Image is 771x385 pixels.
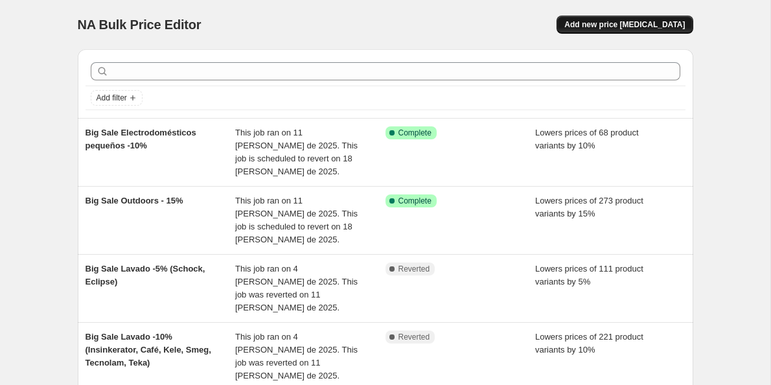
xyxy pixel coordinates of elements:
[557,16,693,34] button: Add new price [MEDICAL_DATA]
[91,90,143,106] button: Add filter
[235,264,358,312] span: This job ran on 4 [PERSON_NAME] de 2025. This job was reverted on 11 [PERSON_NAME] de 2025.
[235,196,358,244] span: This job ran on 11 [PERSON_NAME] de 2025. This job is scheduled to revert on 18 [PERSON_NAME] de ...
[235,128,358,176] span: This job ran on 11 [PERSON_NAME] de 2025. This job is scheduled to revert on 18 [PERSON_NAME] de ...
[86,264,205,286] span: Big Sale Lavado -5% (Schock, Eclipse)
[97,93,127,103] span: Add filter
[535,196,643,218] span: Lowers prices of 273 product variants by 15%
[86,196,183,205] span: Big Sale Outdoors - 15%
[398,196,432,206] span: Complete
[398,264,430,274] span: Reverted
[535,332,643,355] span: Lowers prices of 221 product variants by 10%
[86,128,196,150] span: Big Sale Electrodomésticos pequeños -10%
[398,128,432,138] span: Complete
[86,332,211,367] span: Big Sale Lavado -10% (Insinkerator, Café, Kele, Smeg, Tecnolam, Teka)
[398,332,430,342] span: Reverted
[235,332,358,380] span: This job ran on 4 [PERSON_NAME] de 2025. This job was reverted on 11 [PERSON_NAME] de 2025.
[535,128,639,150] span: Lowers prices of 68 product variants by 10%
[564,19,685,30] span: Add new price [MEDICAL_DATA]
[78,17,201,32] span: NA Bulk Price Editor
[535,264,643,286] span: Lowers prices of 111 product variants by 5%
